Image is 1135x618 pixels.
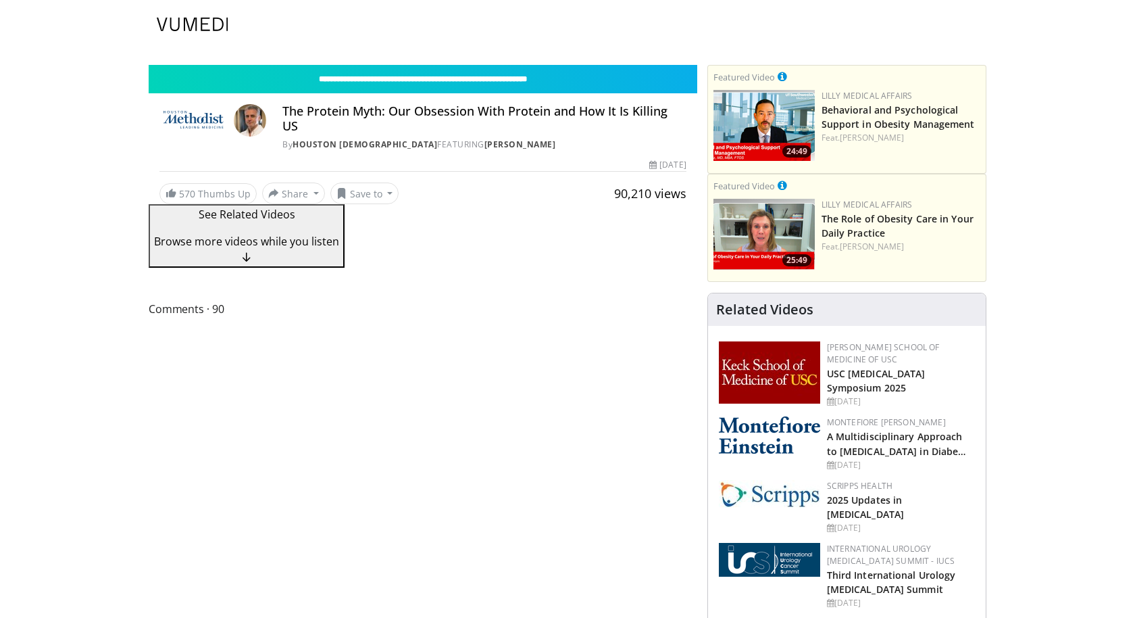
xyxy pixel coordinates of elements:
[713,199,815,270] img: e1208b6b-349f-4914-9dd7-f97803bdbf1d.png.150x105_q85_crop-smart_upscale.png
[149,300,697,318] span: Comments 90
[282,139,686,151] div: By FEATURING
[713,71,775,83] small: Featured Video
[484,139,556,150] a: [PERSON_NAME]
[822,132,980,144] div: Feat.
[154,206,339,222] p: See Related Videos
[822,199,913,210] a: Lilly Medical Affairs
[827,480,892,492] a: Scripps Health
[719,543,820,577] img: 62fb9566-9173-4071-bcb6-e47c745411c0.png.150x105_q85_autocrop_double_scale_upscale_version-0.2.png
[840,132,904,143] a: [PERSON_NAME]
[719,341,820,404] img: 7b941f1f-d101-407a-8bfa-07bd47db01ba.png.150x105_q85_autocrop_double_scale_upscale_version-0.2.jpg
[713,180,775,192] small: Featured Video
[827,543,955,567] a: International Urology [MEDICAL_DATA] Summit - IUCS
[822,90,913,101] a: Lilly Medical Affairs
[778,178,787,193] a: This is paid for by Lilly Medical Affairs
[822,212,974,239] a: The Role of Obesity Care in Your Daily Practice
[782,145,811,158] span: 24:49
[614,185,686,201] span: 90,210 views
[149,204,345,268] button: See Related Videos Browse more videos while you listen
[827,597,975,609] div: [DATE]
[282,104,686,133] h4: The Protein Myth: Our Obsession With Protein and How It Is Killing US
[262,183,325,204] button: Share
[713,90,815,161] img: ba3304f6-7838-4e41-9c0f-2e31ebde6754.png.150x105_q85_crop-smart_upscale.png
[719,480,820,508] img: c9f2b0b7-b02a-4276-a72a-b0cbb4230bc1.jpg.150x105_q85_autocrop_double_scale_upscale_version-0.2.jpg
[778,69,787,84] a: This is paid for by Lilly Medical Affairs
[827,569,956,596] a: Third International Urology [MEDICAL_DATA] Summit
[827,494,904,521] a: 2025 Updates in [MEDICAL_DATA]
[713,90,815,161] a: 24:49
[179,187,195,200] span: 570
[827,367,926,394] a: USC [MEDICAL_DATA] Symposium 2025
[840,241,904,252] a: [PERSON_NAME]
[234,104,266,137] img: Avatar
[827,522,975,534] div: [DATE]
[827,429,975,457] h2: A Multidisciplinary Approach to Peripheral Arterial Disease in Diabetic Foot Ulcer
[827,459,975,471] div: [DATE]
[827,341,940,365] a: [PERSON_NAME] School of Medicine of USC
[157,18,228,31] img: VuMedi Logo
[827,417,946,428] a: Montefiore [PERSON_NAME]
[822,103,975,130] a: Behavioral and Psychological Support in Obesity Management
[713,199,815,270] a: 25:49
[716,302,813,318] h4: Related Videos
[827,396,975,408] div: [DATE]
[159,183,257,204] a: 570 Thumbs Up
[154,234,339,249] span: Browse more videos while you listen
[159,104,228,137] img: Houston Methodist
[293,139,437,150] a: Houston [DEMOGRAPHIC_DATA]
[649,159,686,171] div: [DATE]
[330,183,399,204] button: Save to
[782,254,811,266] span: 25:49
[827,430,967,457] a: A Multidisciplinary Approach to [MEDICAL_DATA] in Diabe…
[719,417,820,454] img: b0142b4c-93a1-4b58-8f91-5265c282693c.png.150x105_q85_autocrop_double_scale_upscale_version-0.2.png
[822,241,980,253] div: Feat.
